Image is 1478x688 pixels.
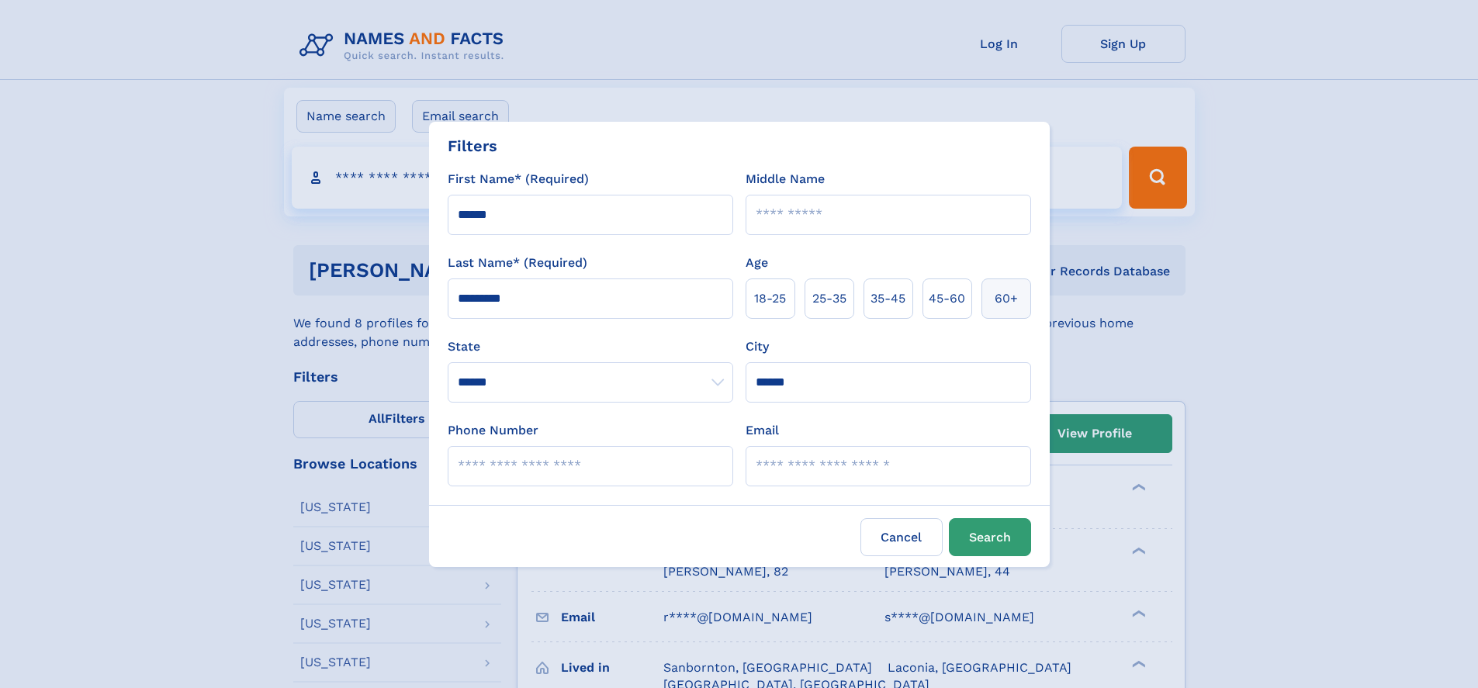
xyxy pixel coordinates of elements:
label: State [448,337,733,356]
label: Email [746,421,779,440]
span: 45‑60 [929,289,965,308]
label: Last Name* (Required) [448,254,587,272]
span: 18‑25 [754,289,786,308]
label: Cancel [860,518,943,556]
span: 35‑45 [871,289,905,308]
button: Search [949,518,1031,556]
label: First Name* (Required) [448,170,589,188]
span: 60+ [995,289,1018,308]
label: City [746,337,769,356]
div: Filters [448,134,497,157]
label: Middle Name [746,170,825,188]
label: Age [746,254,768,272]
span: 25‑35 [812,289,846,308]
label: Phone Number [448,421,538,440]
